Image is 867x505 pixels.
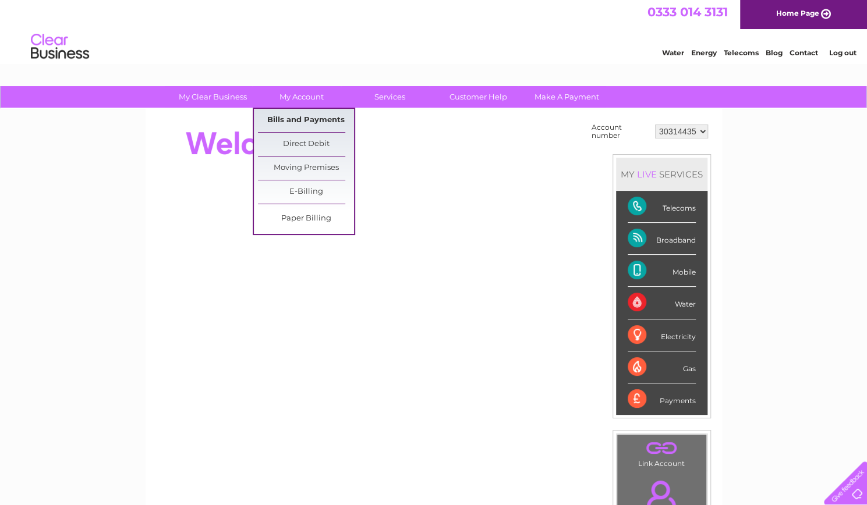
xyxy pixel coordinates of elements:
[628,287,696,319] div: Water
[430,86,526,108] a: Customer Help
[628,255,696,287] div: Mobile
[628,383,696,415] div: Payments
[724,49,759,58] a: Telecoms
[647,6,728,20] a: 0333 014 3131
[342,86,438,108] a: Services
[159,6,709,56] div: Clear Business is a trading name of Verastar Limited (registered in [GEOGRAPHIC_DATA] No. 3667643...
[617,434,707,471] td: Link Account
[628,351,696,383] div: Gas
[589,120,652,143] td: Account number
[616,158,707,191] div: MY SERVICES
[519,86,615,108] a: Make A Payment
[258,207,354,230] a: Paper Billing
[258,133,354,156] a: Direct Debit
[691,49,717,58] a: Energy
[258,157,354,180] a: Moving Premises
[628,223,696,255] div: Broadband
[620,438,703,458] a: .
[662,49,684,58] a: Water
[30,30,90,66] img: logo.png
[628,191,696,223] div: Telecoms
[258,109,354,132] a: Bills and Payments
[635,169,659,180] div: LIVE
[258,180,354,204] a: E-Billing
[790,49,818,58] a: Contact
[766,49,783,58] a: Blog
[253,86,349,108] a: My Account
[165,86,261,108] a: My Clear Business
[628,319,696,351] div: Electricity
[829,49,856,58] a: Log out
